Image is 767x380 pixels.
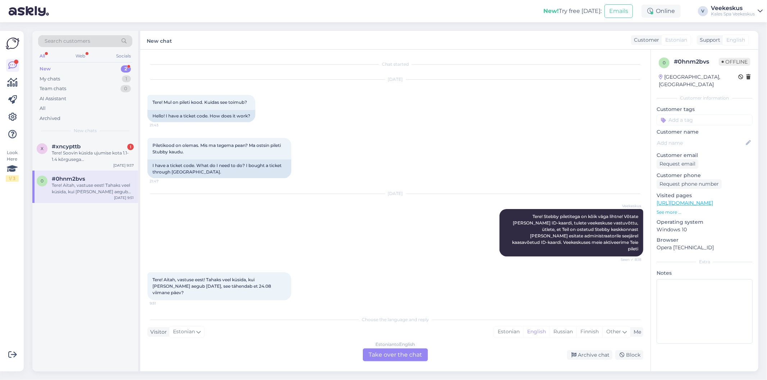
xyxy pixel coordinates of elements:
div: Customer [631,36,659,44]
div: Me [631,328,641,336]
div: Look Here [6,149,19,182]
p: Notes [657,269,753,277]
div: Take over the chat [363,348,428,361]
span: Veekeskus [614,203,641,209]
div: All [40,105,46,112]
div: 2 [121,65,131,73]
div: [DATE] 9:51 [114,195,134,200]
span: 0 [663,60,666,65]
div: 1 [127,144,134,150]
div: Chat started [147,61,643,68]
span: x [41,146,44,151]
div: [GEOGRAPHIC_DATA], [GEOGRAPHIC_DATA] [659,73,738,88]
a: [URL][DOMAIN_NAME] [657,200,713,206]
span: Tere! Stebby piletitega on kõik väga lihtne! Võtate [PERSON_NAME] ID-kaardi, tulete veekeskuse va... [512,214,639,251]
div: Tere! Aitah, vastuse eest! Tahaks veel küsida, kui [PERSON_NAME] aegub [DATE], see tähendab et 24... [52,182,134,195]
span: 9:51 [150,301,177,306]
div: Tere! Soovin küsida ujumise kota 1.1-1.4 kõrgusega [PERSON_NAME]/basseinis. Mu klient soovisi tul... [52,150,134,163]
span: #0hnm2bvs [52,176,85,182]
div: [DATE] 9:57 [113,163,134,168]
div: Extra [657,259,753,265]
p: Windows 10 [657,226,753,233]
div: Archive chat [567,350,612,360]
div: Kales Spa Veekeskus [711,11,755,17]
div: Russian [549,326,576,337]
div: V [698,6,708,16]
div: Archived [40,115,60,122]
div: Online [642,5,681,18]
div: Support [697,36,720,44]
p: Customer name [657,128,753,136]
span: Estonian [173,328,195,336]
div: Choose the language and reply [147,316,643,323]
div: Block [615,350,643,360]
div: New [40,65,51,73]
div: Team chats [40,85,66,92]
b: New! [543,8,559,14]
a: VeekeskusKales Spa Veekeskus [711,5,763,17]
div: [DATE] [147,76,643,83]
div: English [523,326,549,337]
p: Customer phone [657,172,753,179]
label: New chat [147,35,172,45]
span: Other [606,328,621,335]
span: English [726,36,745,44]
span: Piletikood on olemas. Mis ma tegema pean? Ma ostsin pileti Stubby kaudu. [152,143,282,154]
div: # 0hnm2bvs [674,57,719,66]
div: Customer information [657,95,753,101]
div: [DATE] [147,190,643,197]
span: 21:43 [150,122,177,128]
p: Browser [657,236,753,244]
span: #xncypttb [52,143,81,150]
input: Add name [657,139,744,147]
div: 1 [122,75,131,83]
div: Estonian [494,326,523,337]
p: Visited pages [657,192,753,199]
span: Seen ✓ 8:18 [614,257,641,262]
div: Web [74,51,87,61]
span: Tere! Mul on pileti kood. Kuidas see toimub? [152,99,247,105]
div: My chats [40,75,60,83]
div: Request email [657,159,698,169]
input: Add a tag [657,115,753,125]
span: New chats [74,128,97,134]
button: Emails [604,4,633,18]
img: Askly Logo [6,37,19,50]
div: AI Assistant [40,95,66,102]
div: All [38,51,46,61]
div: Finnish [576,326,602,337]
div: 0 [120,85,131,92]
div: I have a ticket code. What do I need to do? I bought a ticket through [GEOGRAPHIC_DATA]. [147,159,291,178]
span: Tere! Aitah, vastuse eest! Tahaks veel küsida, kui [PERSON_NAME] aegub [DATE], see tähendab et 24... [152,277,272,295]
div: Socials [115,51,132,61]
div: Request phone number [657,179,722,189]
span: Offline [719,58,750,66]
p: Customer tags [657,106,753,113]
span: Estonian [665,36,687,44]
p: Operating system [657,218,753,226]
div: Try free [DATE]: [543,7,602,15]
span: 21:47 [150,179,177,184]
div: 1 / 3 [6,175,19,182]
p: See more ... [657,209,753,216]
div: Hello! I have a ticket code. How does it work? [147,110,255,122]
p: Opera [TECHNICAL_ID] [657,244,753,251]
div: Visitor [147,328,167,336]
p: Customer email [657,152,753,159]
span: Search customers [45,37,90,45]
div: Estonian to English [376,341,415,348]
div: Veekeskus [711,5,755,11]
span: 0 [41,178,44,184]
